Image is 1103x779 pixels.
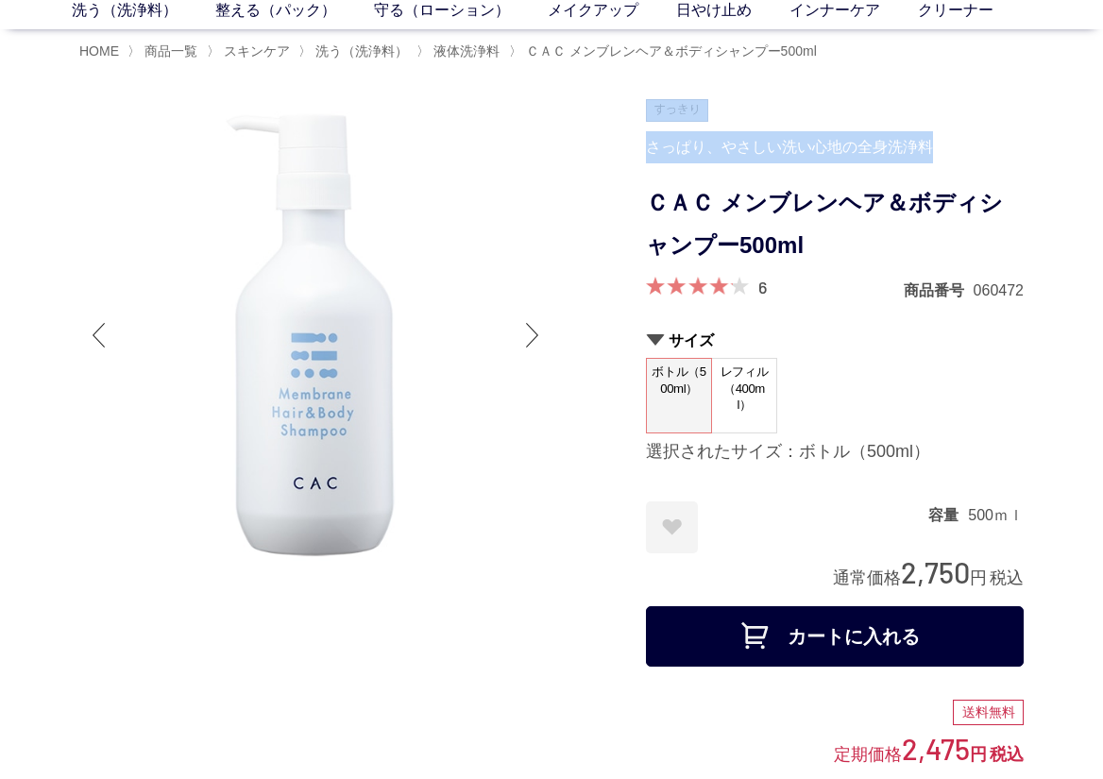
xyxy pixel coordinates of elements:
[646,330,1024,350] h2: サイズ
[647,359,711,413] span: ボトル（500ml）
[430,43,500,59] a: 液体洗浄料
[968,505,1024,525] dd: 500ｍｌ
[901,554,970,589] span: 2,750
[127,42,202,60] li: 〉
[433,43,500,59] span: 液体洗浄料
[646,131,1024,163] div: さっぱり、やさしい洗い心地の全身洗浄料
[646,99,708,122] img: すっきり
[970,568,987,587] span: 円
[974,280,1024,300] dd: 060472
[207,42,295,60] li: 〉
[970,745,987,764] span: 円
[834,743,902,764] span: 定期価格
[953,700,1024,726] div: 送料無料
[646,182,1024,267] h1: ＣＡＣ メンブレンヘア＆ボディシャンプー500ml
[509,42,822,60] li: 〉
[416,42,504,60] li: 〉
[141,43,197,59] a: 商品一覧
[758,277,767,297] a: 6
[526,43,817,59] span: ＣＡＣ メンブレンヘア＆ボディシャンプー500ml
[298,42,413,60] li: 〉
[315,43,408,59] span: 洗う（洗浄料）
[646,441,1024,464] div: 選択されたサイズ：ボトル（500ml）
[990,745,1024,764] span: 税込
[79,99,551,571] img: ＣＡＣ メンブレンヘア＆ボディシャンプー500ml ボトル（500ml）
[220,43,290,59] a: スキンケア
[144,43,197,59] span: 商品一覧
[646,501,698,553] a: お気に入りに登録する
[904,280,974,300] dt: 商品番号
[79,43,119,59] a: HOME
[990,568,1024,587] span: 税込
[712,359,776,418] span: レフィル（400ml）
[522,43,817,59] a: ＣＡＣ メンブレンヘア＆ボディシャンプー500ml
[928,505,968,525] dt: 容量
[902,731,970,766] span: 2,475
[224,43,290,59] span: スキンケア
[833,568,901,587] span: 通常価格
[646,606,1024,667] button: カートに入れる
[312,43,408,59] a: 洗う（洗浄料）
